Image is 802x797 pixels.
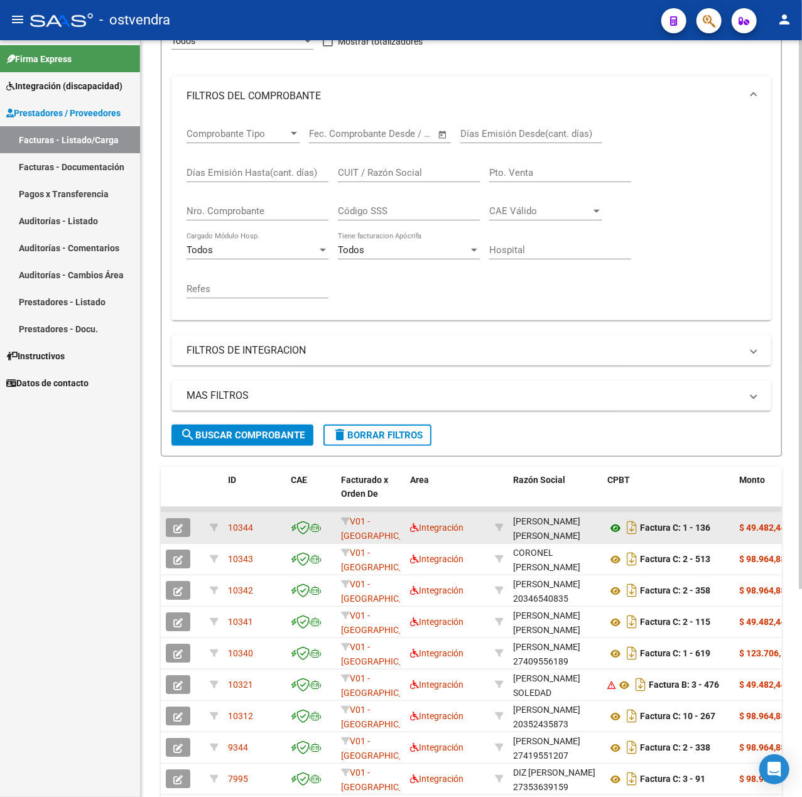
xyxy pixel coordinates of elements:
[228,554,253,564] span: 10343
[228,585,253,595] span: 10342
[640,523,710,533] strong: Factura C: 1 - 136
[6,52,72,66] span: Firma Express
[361,128,422,139] input: End date
[323,425,431,446] button: Borrar Filtros
[624,706,640,726] i: Descargar documento
[338,34,423,49] span: Mostrar totalizadores
[228,680,253,690] span: 10321
[410,617,463,627] span: Integración
[338,244,364,256] span: Todos
[739,475,765,485] span: Monto
[171,381,771,411] mat-expansion-panel-header: MAS FILTROS
[223,467,286,522] datatable-header-cell: ID
[228,742,248,752] span: 9344
[6,376,89,390] span: Datos de contacto
[332,430,423,441] span: Borrar Filtros
[624,580,640,600] i: Descargar documento
[6,106,121,120] span: Prestadores / Proveedores
[513,514,597,541] div: 27346061087
[6,79,122,93] span: Integración (discapacidad)
[171,116,771,320] div: FILTROS DEL COMPROBANTE
[640,712,715,722] strong: Factura C: 10 - 267
[171,335,771,366] mat-expansion-panel-header: FILTROS DE INTEGRACION
[513,546,597,575] div: CORONEL [PERSON_NAME]
[777,12,792,27] mat-icon: person
[513,609,597,637] div: [PERSON_NAME] [PERSON_NAME]
[228,475,236,485] span: ID
[6,349,65,363] span: Instructivos
[513,577,580,592] div: [PERSON_NAME]
[513,734,580,749] div: [PERSON_NAME]
[341,475,388,499] span: Facturado x Orden De
[649,680,719,690] strong: Factura B: 3 - 476
[759,754,789,784] div: Open Intercom Messenger
[624,612,640,632] i: Descargar documento
[513,640,597,666] div: 27409556189
[332,427,347,442] mat-icon: delete
[410,523,463,533] span: Integración
[228,648,253,658] span: 10340
[410,711,463,721] span: Integración
[187,344,741,357] mat-panel-title: FILTROS DE INTEGRACION
[180,427,195,442] mat-icon: search
[187,389,741,403] mat-panel-title: MAS FILTROS
[410,475,429,485] span: Area
[640,774,705,784] strong: Factura C: 3 - 91
[513,766,597,792] div: 27353639159
[410,680,463,690] span: Integración
[602,467,734,522] datatable-header-cell: CPBT
[410,774,463,784] span: Integración
[187,244,213,256] span: Todos
[624,643,640,663] i: Descargar documento
[632,675,649,695] i: Descargar documento
[410,554,463,564] span: Integración
[513,703,597,729] div: 20352435873
[171,425,313,446] button: Buscar Comprobante
[10,12,25,27] mat-icon: menu
[739,774,786,784] strong: $ 98.964,88
[513,703,580,717] div: [PERSON_NAME]
[513,640,580,654] div: [PERSON_NAME]
[513,514,597,543] div: [PERSON_NAME] [PERSON_NAME]
[436,127,450,142] button: Open calendar
[513,577,597,604] div: 20346540835
[640,555,710,565] strong: Factura C: 2 - 513
[513,475,565,485] span: Razón Social
[286,467,336,522] datatable-header-cell: CAE
[739,648,791,658] strong: $ 123.706,10
[291,475,307,485] span: CAE
[513,671,597,700] div: [PERSON_NAME] SOLEDAD
[640,586,710,596] strong: Factura C: 2 - 358
[187,128,288,139] span: Comprobante Tipo
[187,89,741,103] mat-panel-title: FILTROS DEL COMPROBANTE
[739,617,786,627] strong: $ 49.482,44
[228,617,253,627] span: 10341
[513,609,597,635] div: 27250258874
[410,648,463,658] span: Integración
[336,467,405,522] datatable-header-cell: Facturado x Orden De
[228,711,253,721] span: 10312
[405,467,490,522] datatable-header-cell: Area
[739,680,786,690] strong: $ 49.482,44
[508,467,602,522] datatable-header-cell: Razón Social
[228,523,253,533] span: 10344
[99,6,170,34] span: - ostvendra
[513,671,597,698] div: 27322170217
[410,742,463,752] span: Integración
[410,585,463,595] span: Integración
[640,649,710,659] strong: Factura C: 1 - 619
[513,766,595,780] div: DIZ [PERSON_NAME]
[180,430,305,441] span: Buscar Comprobante
[739,711,786,721] strong: $ 98.964,88
[739,742,786,752] strong: $ 98.964,88
[171,36,195,46] span: Todos
[624,769,640,789] i: Descargar documento
[640,743,710,753] strong: Factura C: 2 - 338
[739,585,786,595] strong: $ 98.964,88
[171,76,771,116] mat-expansion-panel-header: FILTROS DEL COMPROBANTE
[739,523,786,533] strong: $ 49.482,44
[624,518,640,538] i: Descargar documento
[624,549,640,569] i: Descargar documento
[309,128,350,139] input: Start date
[640,617,710,627] strong: Factura C: 2 - 115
